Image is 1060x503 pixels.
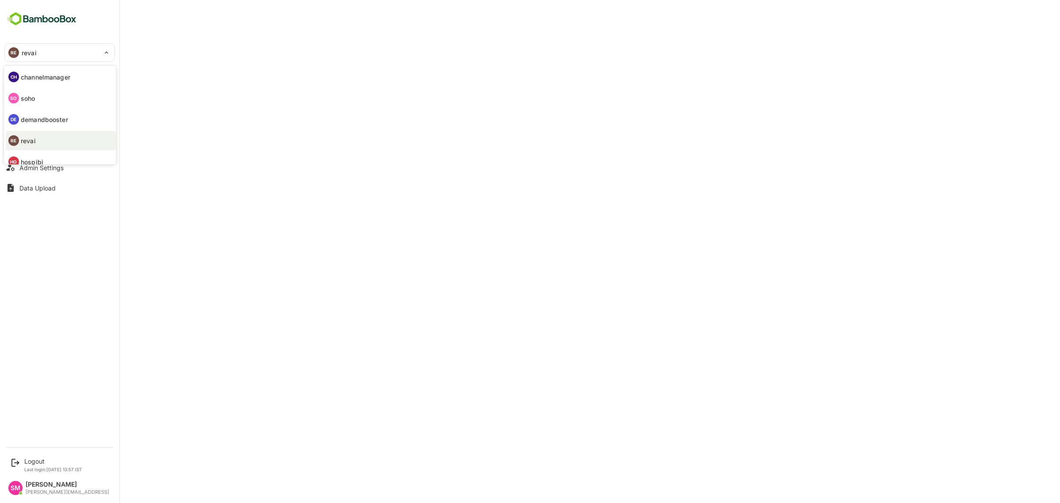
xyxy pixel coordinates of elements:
div: HO [8,156,19,167]
div: SO [8,93,19,103]
p: soho [21,94,35,103]
p: demandbooster [21,115,68,124]
p: hospibi [21,157,43,167]
div: RE [8,135,19,146]
div: CH [8,72,19,82]
p: revai [21,136,36,145]
div: DE [8,114,19,125]
p: channelmanager [21,72,70,82]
